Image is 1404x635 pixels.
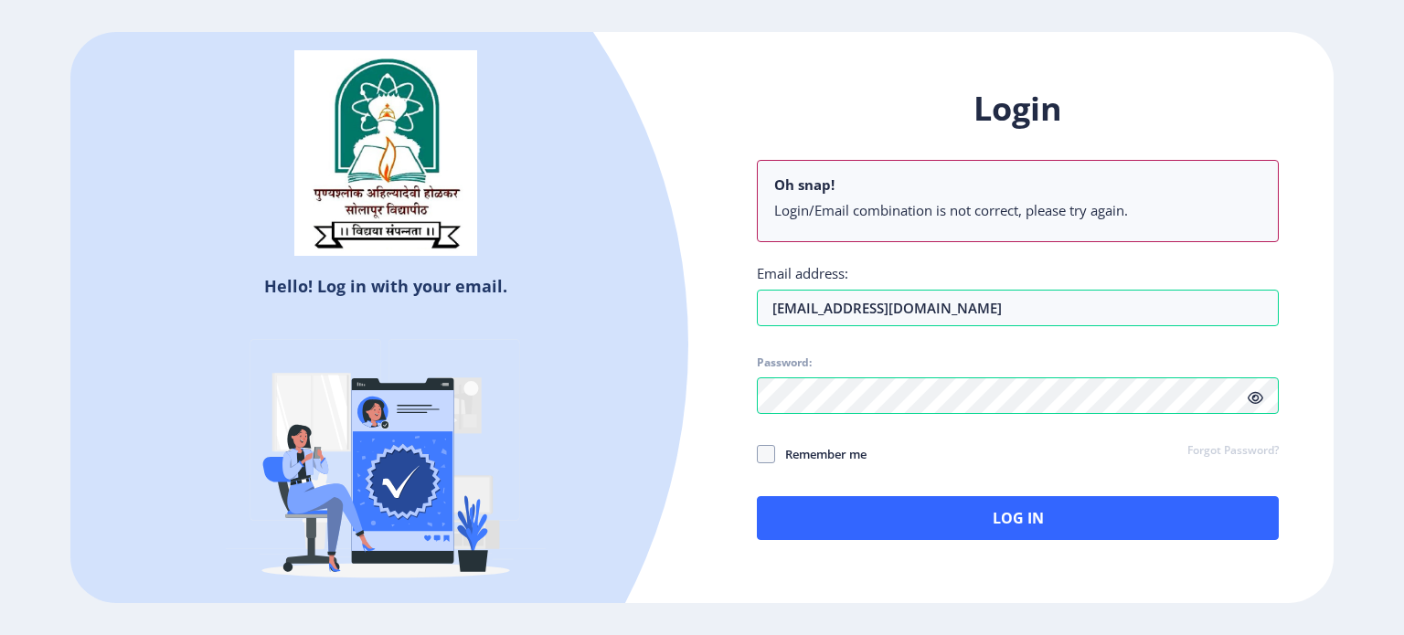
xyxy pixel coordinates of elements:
label: Email address: [757,264,848,282]
a: Forgot Password? [1187,443,1279,460]
input: Email address [757,290,1279,326]
label: Password: [757,355,812,370]
span: Remember me [775,443,867,465]
b: Oh snap! [774,175,835,194]
h1: Login [757,87,1279,131]
li: Login/Email combination is not correct, please try again. [774,201,1261,219]
button: Log In [757,496,1279,540]
img: Verified-rafiki.svg [226,304,546,624]
img: sulogo.png [294,50,477,257]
